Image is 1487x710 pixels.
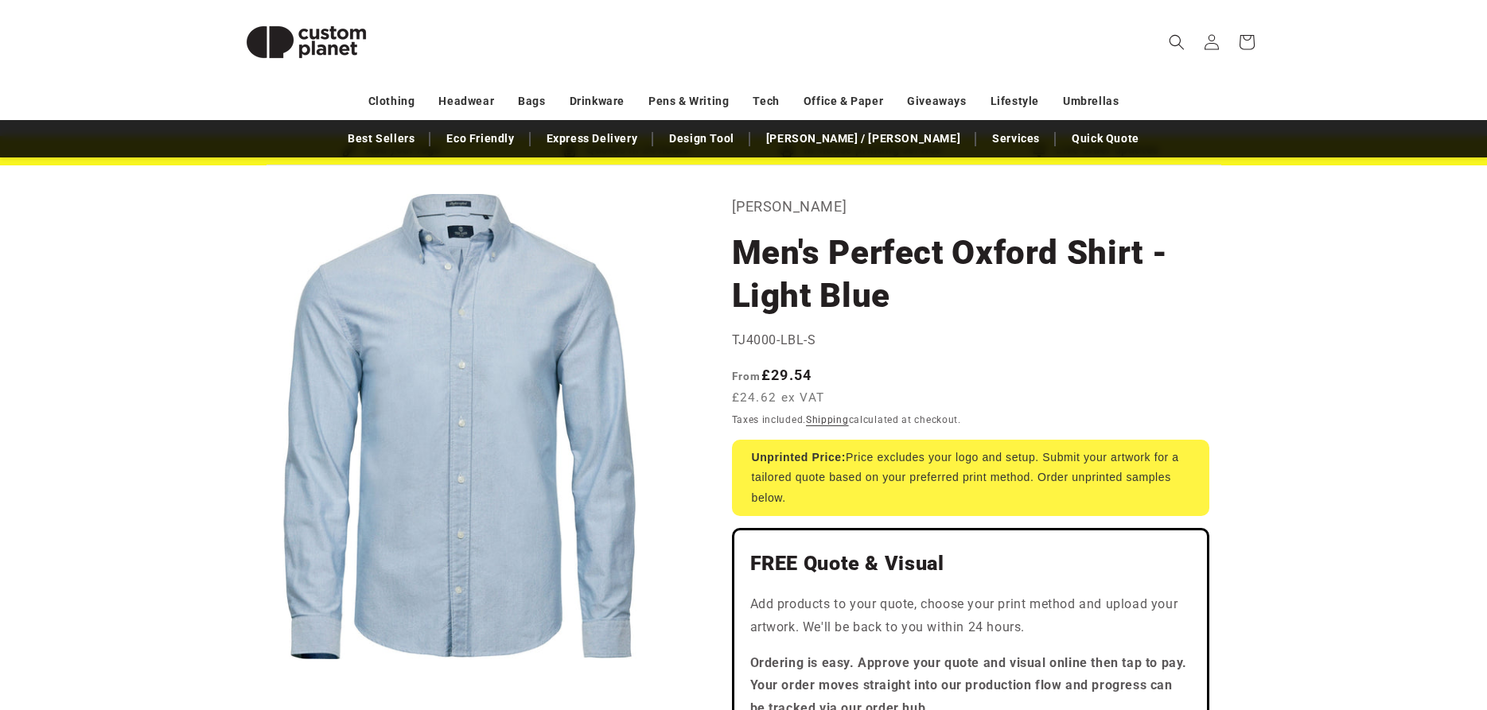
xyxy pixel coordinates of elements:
media-gallery: Gallery Viewer [227,194,692,659]
a: [PERSON_NAME] / [PERSON_NAME] [758,125,968,153]
a: Clothing [368,87,415,115]
a: Bags [518,87,545,115]
a: Office & Paper [804,87,883,115]
a: Services [984,125,1048,153]
a: Eco Friendly [438,125,522,153]
a: Design Tool [661,125,742,153]
a: Shipping [806,414,849,425]
a: Umbrellas [1063,87,1119,115]
strong: £29.54 [732,367,812,383]
p: [PERSON_NAME] [732,194,1209,219]
span: From [732,370,761,382]
div: Price excludes your logo and setup. Submit your artwork for a tailored quote based on your prefer... [732,440,1209,516]
a: Drinkware [570,87,625,115]
strong: Unprinted Price: [752,451,847,464]
h2: FREE Quote & Visual [750,551,1191,576]
span: £24.62 ex VAT [732,389,825,407]
span: TJ4000-LBL-S [732,332,816,347]
p: Add products to your quote, choose your print method and upload your artwork. We'll be back to yo... [750,593,1191,639]
a: Express Delivery [539,125,646,153]
a: Tech [753,87,779,115]
summary: Search [1159,25,1194,60]
a: Lifestyle [991,87,1039,115]
h1: Men's Perfect Oxford Shirt - Light Blue [732,231,1209,317]
iframe: Chat Widget [1407,634,1487,710]
div: Taxes included. calculated at checkout. [732,412,1209,428]
a: Quick Quote [1064,125,1147,153]
a: Headwear [438,87,494,115]
a: Pens & Writing [648,87,729,115]
img: Custom Planet [227,6,386,78]
a: Best Sellers [340,125,422,153]
a: Giveaways [907,87,966,115]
